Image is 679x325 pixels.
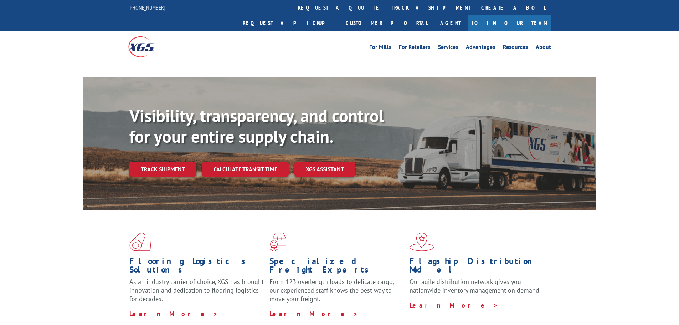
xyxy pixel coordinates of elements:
[128,4,165,11] a: [PHONE_NUMBER]
[237,15,340,31] a: Request a pickup
[410,278,541,294] span: Our agile distribution network gives you nationwide inventory management on demand.
[269,310,358,318] a: Learn More >
[202,162,289,177] a: Calculate transit time
[340,15,433,31] a: Customer Portal
[129,257,264,278] h1: Flooring Logistics Solutions
[410,233,434,251] img: xgs-icon-flagship-distribution-model-red
[129,310,218,318] a: Learn More >
[433,15,468,31] a: Agent
[410,301,498,309] a: Learn More >
[466,44,495,52] a: Advantages
[399,44,430,52] a: For Retailers
[269,233,286,251] img: xgs-icon-focused-on-flooring-red
[410,257,544,278] h1: Flagship Distribution Model
[129,105,384,147] b: Visibility, transparency, and control for your entire supply chain.
[269,257,404,278] h1: Specialized Freight Experts
[503,44,528,52] a: Resources
[269,278,404,309] p: From 123 overlength loads to delicate cargo, our experienced staff knows the best way to move you...
[129,233,151,251] img: xgs-icon-total-supply-chain-intelligence-red
[369,44,391,52] a: For Mills
[294,162,355,177] a: XGS ASSISTANT
[536,44,551,52] a: About
[129,278,264,303] span: As an industry carrier of choice, XGS has brought innovation and dedication to flooring logistics...
[438,44,458,52] a: Services
[129,162,196,177] a: Track shipment
[468,15,551,31] a: Join Our Team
